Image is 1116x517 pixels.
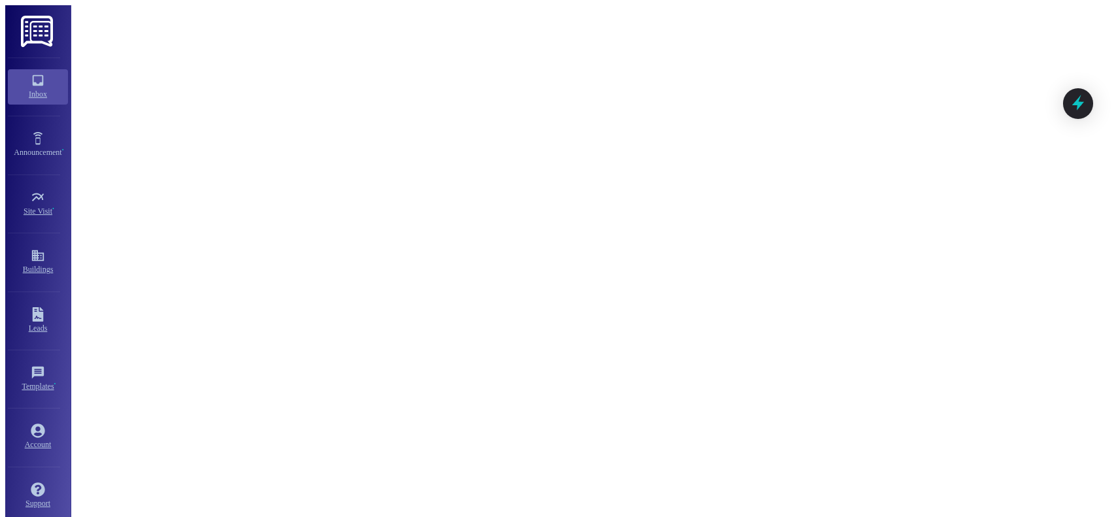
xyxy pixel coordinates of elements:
[8,244,68,280] a: Buildings
[8,361,68,397] a: Templates •
[2,438,74,451] div: Account
[21,16,56,48] img: ResiDesk Logo
[2,205,74,218] div: Site Visit
[52,205,54,214] span: •
[2,380,74,393] div: Templates
[8,478,68,514] a: Support
[8,186,68,222] a: Site Visit •
[8,69,68,105] a: Inbox
[2,146,74,159] div: Announcement
[62,146,64,155] span: •
[2,263,74,276] div: Buildings
[2,497,74,510] div: Support
[2,322,74,335] div: Leads
[8,303,68,339] a: Leads
[2,88,74,101] div: Inbox
[54,380,56,389] span: •
[8,420,68,455] a: Account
